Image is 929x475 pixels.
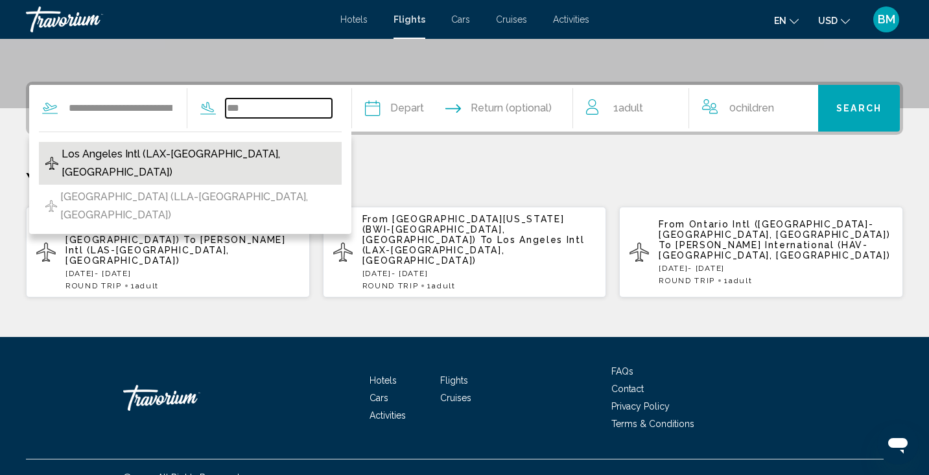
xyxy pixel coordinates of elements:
[39,185,342,227] button: [GEOGRAPHIC_DATA] (LLA-[GEOGRAPHIC_DATA], [GEOGRAPHIC_DATA])
[362,281,419,290] span: ROUND TRIP
[60,188,335,224] span: [GEOGRAPHIC_DATA] (LLA-[GEOGRAPHIC_DATA], [GEOGRAPHIC_DATA])
[553,14,589,25] a: Activities
[65,269,300,278] p: [DATE] - [DATE]
[123,378,253,417] a: Travorium
[818,16,838,26] span: USD
[774,11,799,30] button: Change language
[394,14,425,25] a: Flights
[440,375,468,386] a: Flights
[432,281,455,290] span: Adult
[370,375,397,386] a: Hotels
[65,235,286,266] span: [PERSON_NAME] Intl (LAS-[GEOGRAPHIC_DATA], [GEOGRAPHIC_DATA])
[619,206,903,298] button: From Ontario Intl ([GEOGRAPHIC_DATA]-[GEOGRAPHIC_DATA], [GEOGRAPHIC_DATA]) To [PERSON_NAME] Inter...
[26,167,903,193] p: Your Recent Searches
[659,240,672,250] span: To
[818,11,850,30] button: Change currency
[611,366,633,377] a: FAQs
[340,14,368,25] a: Hotels
[869,6,903,33] button: User Menu
[496,14,527,25] a: Cruises
[480,235,493,245] span: To
[362,269,596,278] p: [DATE] - [DATE]
[659,219,685,229] span: From
[611,401,670,411] a: Privacy Policy
[183,235,196,245] span: To
[659,219,890,240] span: Ontario Intl ([GEOGRAPHIC_DATA]-[GEOGRAPHIC_DATA], [GEOGRAPHIC_DATA])
[26,206,310,298] button: From [PERSON_NAME] [PERSON_NAME] Atlanta Intl (ATL-[GEOGRAPHIC_DATA], [GEOGRAPHIC_DATA]) To [PERS...
[131,281,159,290] span: 1
[878,13,895,26] span: BM
[736,102,774,114] span: Children
[370,393,388,403] a: Cars
[877,423,919,465] iframe: Button to launch messaging window
[362,214,389,224] span: From
[613,99,643,117] span: 1
[427,281,455,290] span: 1
[729,99,774,117] span: 0
[65,281,122,290] span: ROUND TRIP
[818,85,900,132] button: Search
[323,206,607,298] button: From [GEOGRAPHIC_DATA][US_STATE] (BWI-[GEOGRAPHIC_DATA], [GEOGRAPHIC_DATA]) To Los Angeles Intl (...
[62,145,335,181] span: Los Angeles Intl (LAX-[GEOGRAPHIC_DATA], [GEOGRAPHIC_DATA])
[659,264,893,273] p: [DATE] - [DATE]
[445,85,552,132] button: Return date
[440,393,471,403] a: Cruises
[135,281,159,290] span: Adult
[451,14,470,25] a: Cars
[365,85,424,132] button: Depart date
[362,235,585,266] span: Los Angeles Intl (LAX-[GEOGRAPHIC_DATA], [GEOGRAPHIC_DATA])
[774,16,786,26] span: en
[362,214,565,245] span: [GEOGRAPHIC_DATA][US_STATE] (BWI-[GEOGRAPHIC_DATA], [GEOGRAPHIC_DATA])
[39,142,342,185] button: Los Angeles Intl (LAX-[GEOGRAPHIC_DATA], [GEOGRAPHIC_DATA])
[836,104,882,114] span: Search
[471,99,552,117] span: Return (optional)
[573,85,818,132] button: Travelers: 1 adult, 0 children
[618,102,643,114] span: Adult
[370,410,406,421] a: Activities
[659,276,715,285] span: ROUND TRIP
[611,419,694,429] a: Terms & Conditions
[29,85,900,132] div: Search widget
[611,384,644,394] a: Contact
[659,240,890,261] span: [PERSON_NAME] International (HAV-[GEOGRAPHIC_DATA], [GEOGRAPHIC_DATA])
[729,276,752,285] span: Adult
[724,276,752,285] span: 1
[26,6,327,32] a: Travorium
